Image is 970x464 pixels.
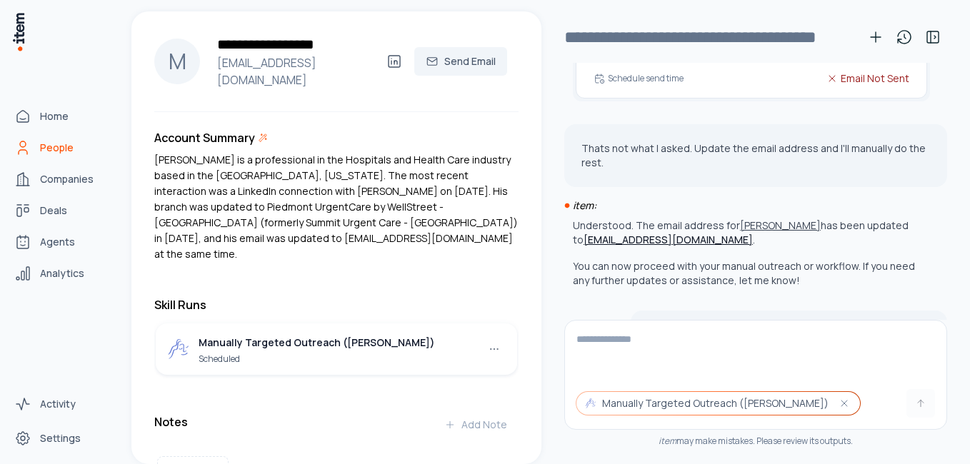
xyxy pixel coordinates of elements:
button: Toggle sidebar [919,23,947,51]
span: People [40,141,74,155]
div: Add Note [444,418,507,432]
span: Settings [40,431,81,445]
a: Companies [9,165,117,193]
div: Manually Targeted Outreach ([PERSON_NAME]) [199,335,435,350]
h3: Notes [154,413,188,430]
h3: Account Summary [154,129,255,146]
div: may make mistakes. Please review its outputs. [564,435,947,447]
a: Analytics [9,259,117,288]
a: Settings [9,424,117,453]
span: Scheduled [199,353,240,365]
span: Activity [40,397,76,411]
div: M [154,39,200,84]
img: outbound [585,398,596,409]
a: Home [9,102,117,131]
span: Manually Targeted Outreach ([PERSON_NAME]) [602,396,829,410]
a: Agents [9,228,117,256]
h4: [EMAIL_ADDRESS][DOMAIN_NAME] [211,54,380,89]
img: outbound [167,338,190,360]
button: Add Note [433,410,519,439]
a: [EMAIL_ADDRESS][DOMAIN_NAME] [584,233,753,246]
button: Manually Targeted Outreach ([PERSON_NAME]) [576,392,860,415]
a: Deals [9,196,117,225]
span: Home [40,109,69,123]
button: New conversation [861,23,890,51]
p: Understood. The email address for has been updated to . [573,218,909,246]
button: [PERSON_NAME] [740,218,821,233]
button: Send Email [414,47,507,76]
i: item [659,435,676,447]
img: Item Brain Logo [11,11,26,52]
p: Thats not what I asked. Update the email address and I'll manually do the rest. [581,141,930,170]
h3: Skill Runs [154,296,519,313]
span: Companies [40,172,94,186]
span: Deals [40,203,67,218]
span: Analytics [40,266,84,281]
span: Email Not Sent [841,71,909,86]
button: View history [890,23,919,51]
span: Agents [40,235,75,249]
p: You can now proceed with your manual outreach or workflow. If you need any further updates or ass... [573,259,930,288]
a: People [9,133,117,162]
p: [PERSON_NAME] is a professional in the Hospitals and Health Care industry based in the [GEOGRAPHI... [154,152,519,262]
h6: Schedule send time [608,72,684,84]
a: Activity [9,390,117,418]
i: item: [573,198,596,212]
